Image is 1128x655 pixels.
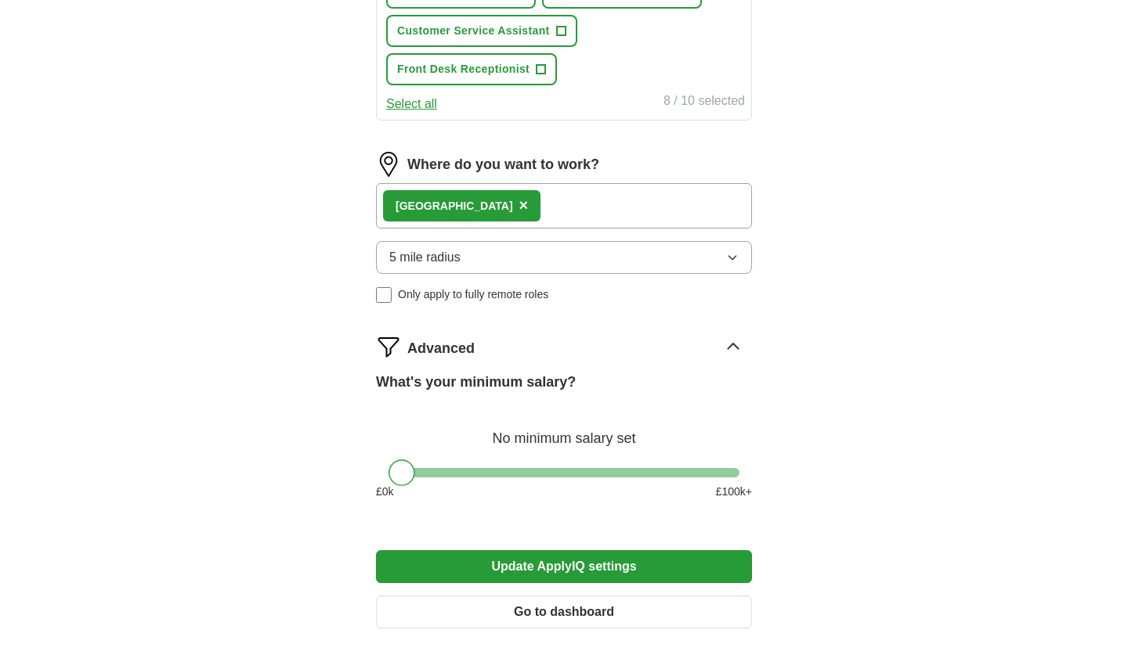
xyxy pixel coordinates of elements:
span: × [519,196,529,214]
span: 5 mile radius [389,248,461,267]
span: £ 0 k [376,484,394,500]
input: Only apply to fully remote roles [376,287,392,303]
span: £ 100 k+ [716,484,752,500]
button: × [519,194,529,218]
span: Customer Service Assistant [397,23,550,39]
button: Go to dashboard [376,596,752,628]
button: Select all [386,95,437,113]
label: What's your minimum salary? [376,372,576,393]
button: Front Desk Receptionist [386,53,557,85]
span: Advanced [407,338,475,359]
img: filter [376,334,401,359]
div: [GEOGRAPHIC_DATA] [396,198,513,214]
button: Customer Service Assistant [386,15,577,47]
div: 8 / 10 selected [663,92,745,113]
button: 5 mile radius [376,241,752,274]
img: location.png [376,152,401,177]
label: Where do you want to work? [407,154,599,175]
span: Front Desk Receptionist [397,61,530,77]
div: No minimum salary set [376,412,752,449]
button: Update ApplyIQ settings [376,550,752,583]
span: Only apply to fully remote roles [398,286,548,303]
